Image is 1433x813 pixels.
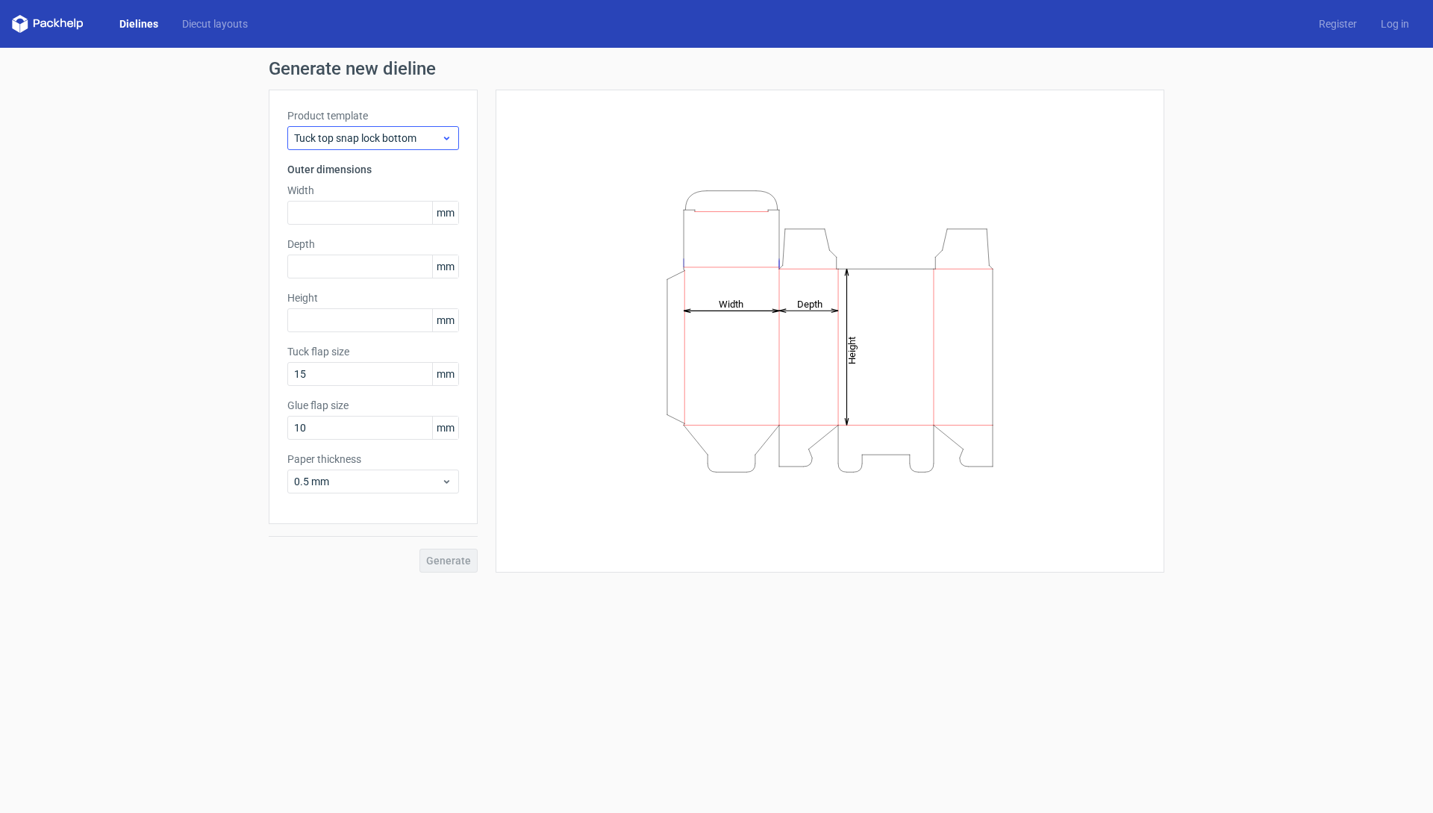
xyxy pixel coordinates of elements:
a: Register [1307,16,1369,31]
a: Diecut layouts [170,16,260,31]
a: Dielines [107,16,170,31]
span: 0.5 mm [294,474,441,489]
label: Tuck flap size [287,344,459,359]
span: mm [432,417,458,439]
label: Product template [287,108,459,123]
span: mm [432,309,458,331]
tspan: Depth [797,298,822,309]
label: Height [287,290,459,305]
tspan: Height [846,336,858,364]
label: Width [287,183,459,198]
a: Log in [1369,16,1421,31]
span: mm [432,363,458,385]
label: Depth [287,237,459,252]
label: Glue flap size [287,398,459,413]
span: Tuck top snap lock bottom [294,131,441,146]
span: mm [432,202,458,224]
tspan: Width [719,298,743,309]
h3: Outer dimensions [287,162,459,177]
span: mm [432,255,458,278]
label: Paper thickness [287,452,459,467]
h1: Generate new dieline [269,60,1164,78]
